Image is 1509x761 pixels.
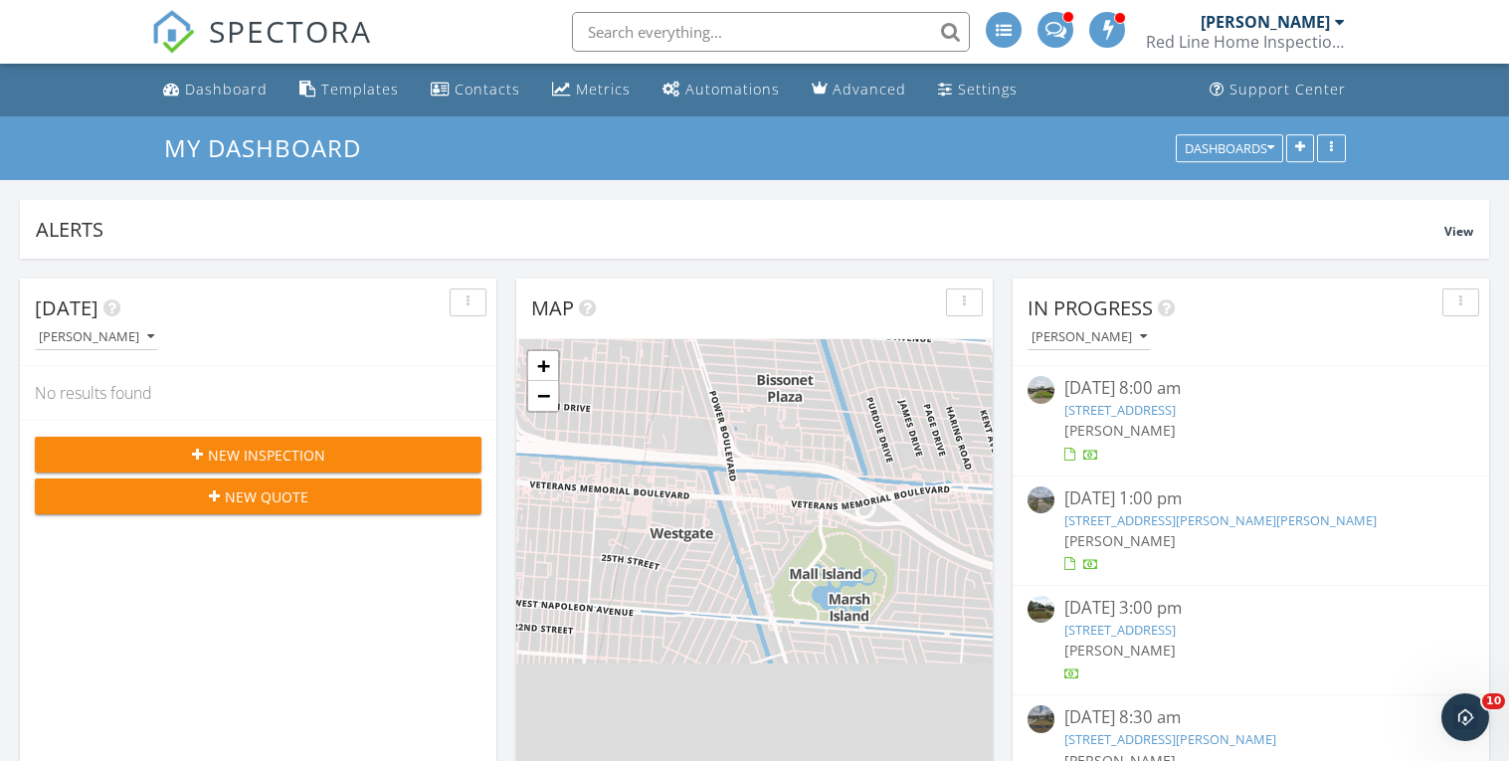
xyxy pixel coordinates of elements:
div: Dashboard [185,80,268,98]
div: [PERSON_NAME] [1032,330,1147,344]
button: New Inspection [35,437,481,473]
div: Settings [958,80,1018,98]
div: [PERSON_NAME] [1201,12,1330,32]
a: [STREET_ADDRESS] [1064,621,1176,639]
div: Alerts [36,216,1444,243]
a: Zoom out [528,381,558,411]
a: Settings [930,72,1026,108]
div: Dashboards [1185,141,1274,155]
div: No results found [20,366,496,420]
input: Search everything... [572,12,970,52]
a: [STREET_ADDRESS][PERSON_NAME] [1064,730,1276,748]
div: Support Center [1229,80,1346,98]
a: Zoom in [528,351,558,381]
div: Advanced [833,80,906,98]
img: streetview [1028,376,1054,403]
a: Dashboard [155,72,276,108]
div: Contacts [455,80,520,98]
span: [PERSON_NAME] [1064,641,1176,660]
a: Support Center [1202,72,1354,108]
div: Metrics [576,80,631,98]
div: [DATE] 1:00 pm [1064,486,1436,511]
a: [DATE] 1:00 pm [STREET_ADDRESS][PERSON_NAME][PERSON_NAME] [PERSON_NAME] [1028,486,1474,575]
img: streetview [1028,596,1054,623]
iframe: Intercom live chat [1441,693,1489,741]
a: [DATE] 8:00 am [STREET_ADDRESS] [PERSON_NAME] [1028,376,1474,465]
a: SPECTORA [151,27,372,69]
img: streetview [1028,486,1054,513]
button: Dashboards [1176,134,1283,162]
img: streetview [1028,705,1054,732]
div: [DATE] 3:00 pm [1064,596,1436,621]
button: [PERSON_NAME] [35,324,158,351]
span: New Quote [225,486,308,507]
span: [DATE] [35,294,98,321]
a: [STREET_ADDRESS] [1064,401,1176,419]
a: Advanced [804,72,914,108]
div: Red Line Home Inspections LLC [1146,32,1345,52]
button: [PERSON_NAME] [1028,324,1151,351]
div: [DATE] 8:30 am [1064,705,1436,730]
div: Automations [685,80,780,98]
button: New Quote [35,478,481,514]
span: SPECTORA [209,10,372,52]
span: In Progress [1028,294,1153,321]
span: [PERSON_NAME] [1064,421,1176,440]
span: View [1444,223,1473,240]
a: Templates [291,72,407,108]
a: Automations (Advanced) [655,72,788,108]
span: 10 [1482,693,1505,709]
span: [PERSON_NAME] [1064,531,1176,550]
span: Map [531,294,574,321]
a: Contacts [423,72,528,108]
span: New Inspection [208,445,325,466]
a: My Dashboard [164,131,378,164]
a: Metrics [544,72,639,108]
a: [STREET_ADDRESS][PERSON_NAME][PERSON_NAME] [1064,511,1377,529]
img: The Best Home Inspection Software - Spectora [151,10,195,54]
div: Templates [321,80,399,98]
a: [DATE] 3:00 pm [STREET_ADDRESS] [PERSON_NAME] [1028,596,1474,684]
div: [PERSON_NAME] [39,330,154,344]
div: [DATE] 8:00 am [1064,376,1436,401]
